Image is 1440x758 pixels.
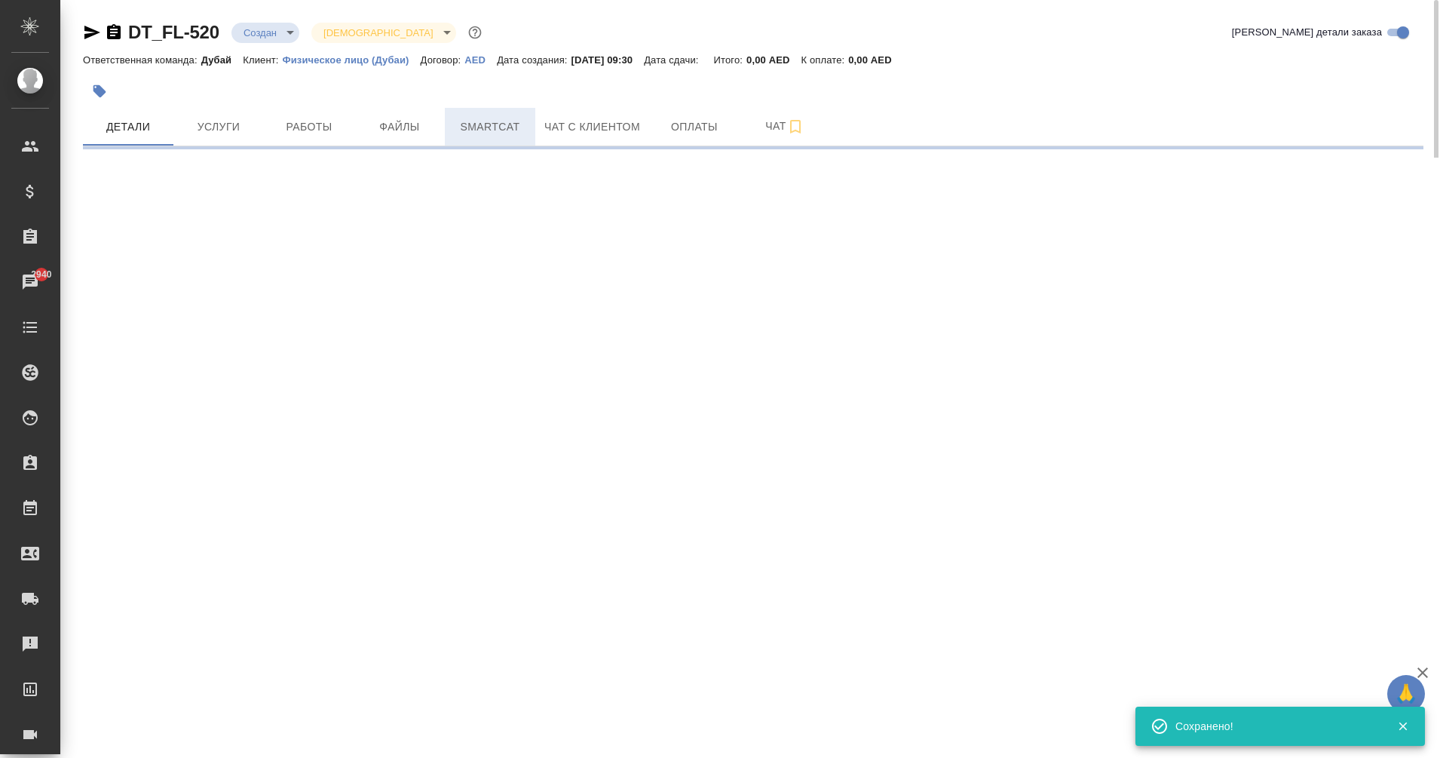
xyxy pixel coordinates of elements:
[848,54,902,66] p: 0,00 AED
[92,118,164,137] span: Детали
[465,23,485,42] button: Доп статусы указывают на важность/срочность заказа
[464,53,497,66] a: AED
[128,22,219,42] a: DT_FL-520
[283,53,421,66] a: Физическое лицо (Дубаи)
[801,54,849,66] p: К оплате:
[454,118,526,137] span: Smartcat
[83,75,116,108] button: Добавить тэг
[746,54,801,66] p: 0,00 AED
[714,54,746,66] p: Итого:
[1387,720,1418,733] button: Закрыть
[22,267,60,282] span: 2940
[1393,678,1419,710] span: 🙏
[1175,719,1374,734] div: Сохранено!
[311,23,455,43] div: Создан
[201,54,244,66] p: Дубай
[1232,25,1382,40] span: [PERSON_NAME] детали заказа
[239,26,281,39] button: Создан
[231,23,299,43] div: Создан
[83,54,201,66] p: Ответственная команда:
[4,263,57,301] a: 2940
[83,23,101,41] button: Скопировать ссылку для ЯМессенджера
[1387,675,1425,713] button: 🙏
[319,26,437,39] button: [DEMOGRAPHIC_DATA]
[644,54,702,66] p: Дата сдачи:
[786,118,804,136] svg: Подписаться
[105,23,123,41] button: Скопировать ссылку
[182,118,255,137] span: Услуги
[243,54,282,66] p: Клиент:
[363,118,436,137] span: Файлы
[464,54,497,66] p: AED
[658,118,731,137] span: Оплаты
[571,54,645,66] p: [DATE] 09:30
[283,54,421,66] p: Физическое лицо (Дубаи)
[421,54,465,66] p: Договор:
[273,118,345,137] span: Работы
[749,117,821,136] span: Чат
[544,118,640,137] span: Чат с клиентом
[497,54,571,66] p: Дата создания:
